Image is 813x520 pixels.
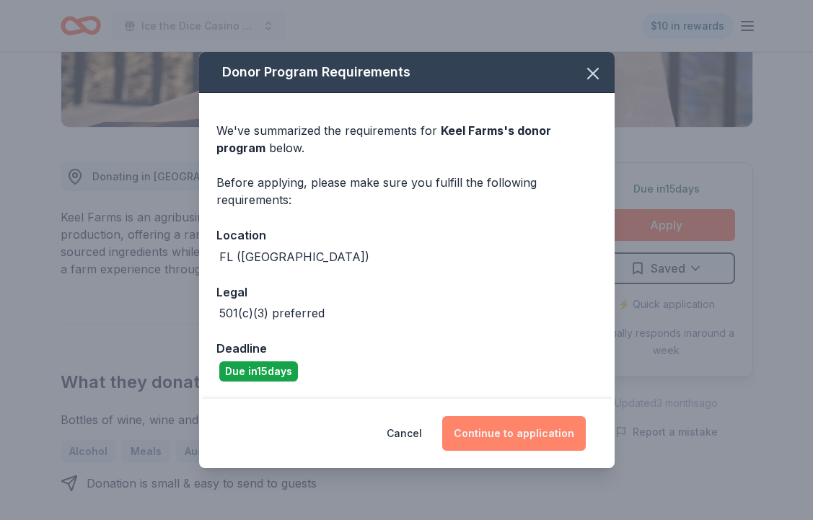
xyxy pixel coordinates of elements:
div: Donor Program Requirements [199,52,615,93]
div: We've summarized the requirements for below. [216,122,597,157]
div: Location [216,226,597,244]
div: Deadline [216,339,597,358]
div: Due in 15 days [219,361,298,382]
div: Legal [216,283,597,301]
div: 501(c)(3) preferred [219,304,325,322]
div: FL ([GEOGRAPHIC_DATA]) [219,248,369,265]
div: Before applying, please make sure you fulfill the following requirements: [216,174,597,208]
button: Continue to application [442,416,586,451]
button: Cancel [387,416,422,451]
